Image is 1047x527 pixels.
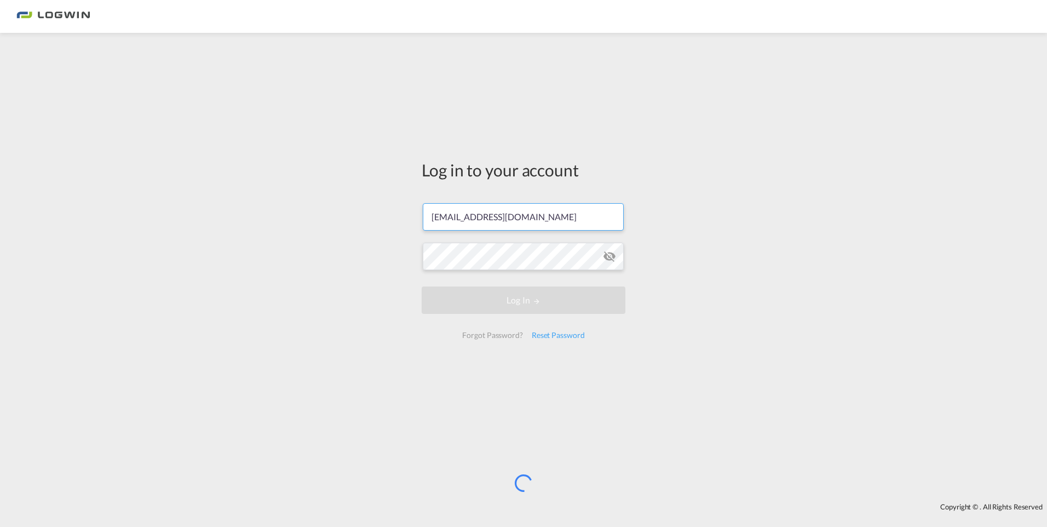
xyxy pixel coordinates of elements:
div: Reset Password [527,325,589,345]
button: LOGIN [422,287,625,314]
img: bc73a0e0d8c111efacd525e4c8ad7d32.png [16,4,90,29]
md-icon: icon-eye-off [603,250,616,263]
div: Log in to your account [422,158,625,181]
input: Enter email/phone number [423,203,624,231]
div: Forgot Password? [458,325,527,345]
